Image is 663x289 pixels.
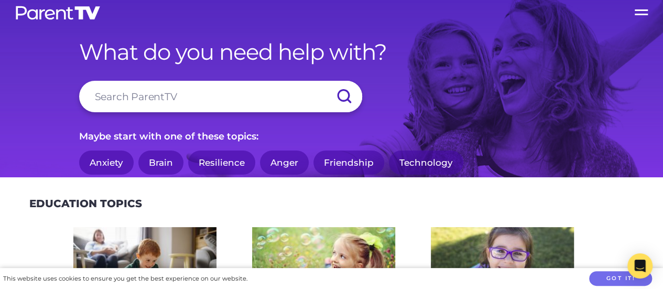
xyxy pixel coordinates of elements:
a: Technology [389,151,463,175]
img: parenttv-logo-white.4c85aaf.svg [15,5,101,20]
a: Friendship [313,151,384,175]
h1: What do you need help with? [79,39,584,65]
a: Resilience [188,151,255,175]
h2: Education Topics [29,197,142,210]
a: Anxiety [79,151,134,175]
a: Brain [138,151,183,175]
input: Search ParentTV [79,81,362,112]
p: Maybe start with one of these topics: [79,128,584,145]
button: Got it! [589,271,652,286]
div: Open Intercom Messenger [627,253,653,279]
div: This website uses cookies to ensure you get the best experience on our website. [3,273,247,284]
a: Anger [260,151,309,175]
input: Submit [325,81,362,112]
